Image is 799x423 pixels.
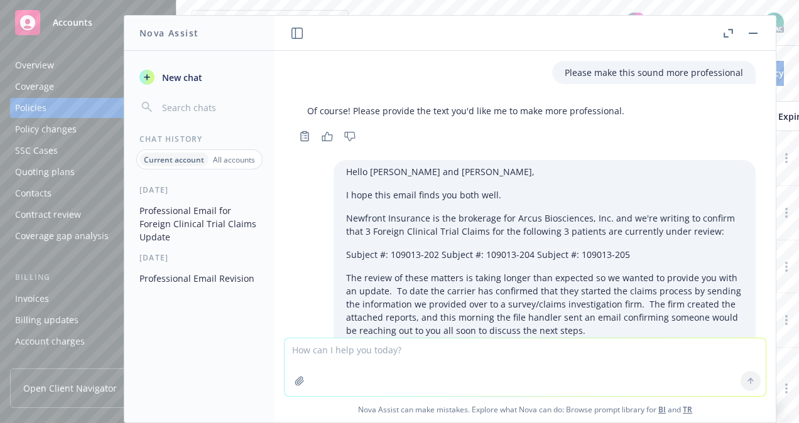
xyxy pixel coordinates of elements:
p: The review of these matters is taking longer than expected so we wanted to provide you with an up... [346,271,743,337]
p: All accounts [213,154,255,165]
div: 99+ [633,13,644,24]
div: Policy changes [15,119,77,139]
h1: Nova Assist [139,26,198,40]
a: Policies [10,98,166,118]
a: Coverage gap analysis [10,226,166,246]
a: Search [706,10,731,35]
a: Contract review [10,205,166,225]
button: JobTrain, Inc. [192,10,349,35]
div: Installment plans [15,353,89,373]
a: Policy changes [10,119,166,139]
div: Billing [10,271,166,284]
div: Coverage gap analysis [15,226,109,246]
button: Professional Email for Foreign Clinical Trial Claims Update [134,200,264,247]
span: New chat [160,71,202,84]
p: I hope this email finds you both well. [346,188,743,201]
p: Please make this sound more professional [565,66,743,79]
img: photo [764,13,784,33]
a: Account charges [10,331,166,351]
button: Thumbs down [340,127,360,145]
div: Contract review [15,205,81,225]
a: Installment plans [10,353,166,373]
a: Billing updates [10,310,166,330]
a: Switch app [735,10,760,35]
div: Policies [15,98,46,118]
a: Accounts [10,5,166,40]
div: Account charges [15,331,85,351]
a: more [779,151,794,166]
a: Stop snowing [648,10,673,35]
p: Current account [144,154,204,165]
a: Quoting plans [10,162,166,182]
div: Overview [15,55,54,75]
a: more [779,259,794,274]
a: Invoices [10,289,166,309]
div: Contacts [15,183,52,203]
a: Coverage [10,77,166,97]
div: Chat History [124,134,274,144]
a: more [779,381,794,396]
a: Overview [10,55,166,75]
div: Quoting plans [15,162,75,182]
input: Search chats [160,99,259,116]
div: [DATE] [124,252,274,263]
div: SSC Cases [15,141,58,161]
p: Newfront Insurance is the brokerage for Arcus Biosciences, Inc. and we're writing to confirm that... [346,211,743,238]
div: Billing updates [15,310,79,330]
a: more [779,205,794,220]
span: Accounts [53,18,92,28]
span: Nova Assist can make mistakes. Explore what Nova can do: Browse prompt library for and [280,397,771,422]
a: more [779,313,794,328]
div: [DATE] [124,185,274,195]
p: Of course! Please provide the text you'd like me to make more professional. [307,104,624,117]
svg: Copy to clipboard [299,131,310,142]
a: TR [683,404,692,415]
button: Professional Email Revision [134,268,264,289]
button: New chat [134,66,264,88]
a: SSC Cases [10,141,166,161]
a: Report a Bug [677,10,702,35]
p: Hello [PERSON_NAME] and [PERSON_NAME], [346,165,743,178]
div: Invoices [15,289,49,309]
a: Contacts [10,183,166,203]
span: Open Client Navigator [23,382,117,395]
p: Subject #: 109013-202 Subject #: 109013-204 Subject #: 109013-205 [346,248,743,261]
a: BI [658,404,666,415]
div: Coverage [15,77,54,97]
